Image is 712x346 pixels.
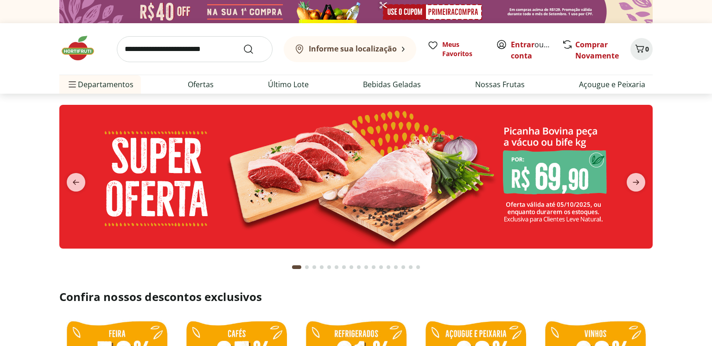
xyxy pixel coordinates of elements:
[619,173,653,192] button: next
[59,105,653,249] img: super oferta
[311,256,318,278] button: Go to page 3 from fs-carousel
[511,39,534,50] a: Entrar
[284,36,416,62] button: Informe sua localização
[325,256,333,278] button: Go to page 5 from fs-carousel
[385,256,392,278] button: Go to page 13 from fs-carousel
[59,289,653,304] h2: Confira nossos descontos exclusivos
[363,79,421,90] a: Bebidas Geladas
[59,34,106,62] img: Hortifruti
[355,256,362,278] button: Go to page 9 from fs-carousel
[414,256,422,278] button: Go to page 17 from fs-carousel
[407,256,414,278] button: Go to page 16 from fs-carousel
[511,39,552,61] span: ou
[59,173,93,192] button: previous
[377,256,385,278] button: Go to page 12 from fs-carousel
[303,256,311,278] button: Go to page 2 from fs-carousel
[67,73,78,96] button: Menu
[318,256,325,278] button: Go to page 4 from fs-carousel
[188,79,214,90] a: Ofertas
[370,256,377,278] button: Go to page 11 from fs-carousel
[400,256,407,278] button: Go to page 15 from fs-carousel
[645,45,649,53] span: 0
[392,256,400,278] button: Go to page 14 from fs-carousel
[348,256,355,278] button: Go to page 8 from fs-carousel
[630,38,653,60] button: Carrinho
[511,39,562,61] a: Criar conta
[362,256,370,278] button: Go to page 10 from fs-carousel
[67,73,133,96] span: Departamentos
[333,256,340,278] button: Go to page 6 from fs-carousel
[442,40,485,58] span: Meus Favoritos
[427,40,485,58] a: Meus Favoritos
[340,256,348,278] button: Go to page 7 from fs-carousel
[268,79,309,90] a: Último Lote
[309,44,397,54] b: Informe sua localização
[290,256,303,278] button: Current page from fs-carousel
[243,44,265,55] button: Submit Search
[579,79,645,90] a: Açougue e Peixaria
[117,36,273,62] input: search
[475,79,525,90] a: Nossas Frutas
[575,39,619,61] a: Comprar Novamente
